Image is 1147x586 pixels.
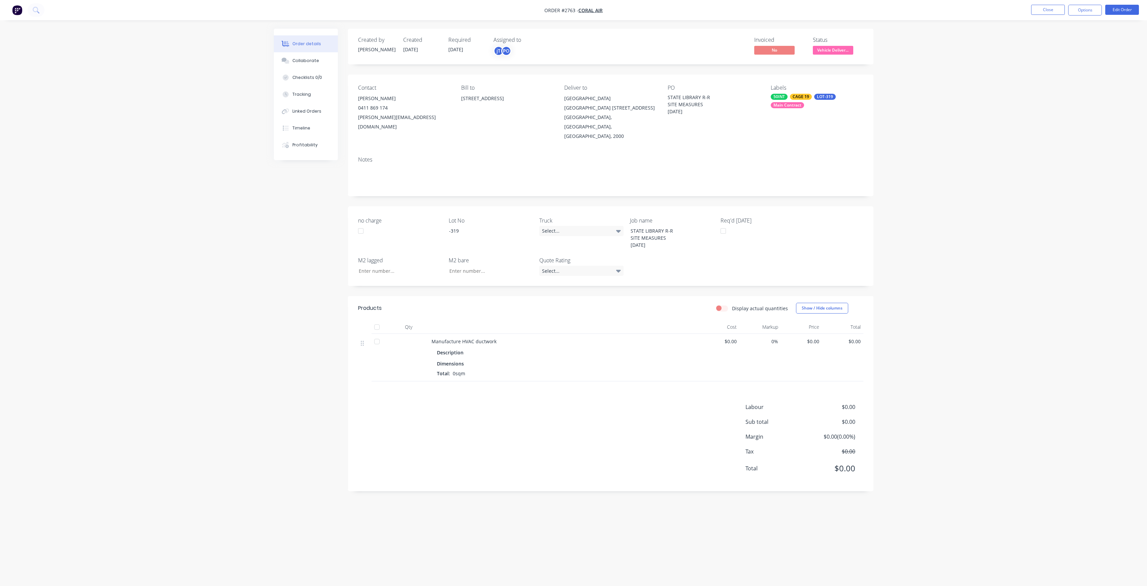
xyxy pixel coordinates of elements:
button: Tracking [274,86,338,103]
div: Collaborate [292,58,319,64]
label: M2 bare [449,256,533,264]
div: [GEOGRAPHIC_DATA] [GEOGRAPHIC_DATA] [STREET_ADDRESS] [564,94,657,113]
div: Select... [539,226,624,236]
div: Created [403,37,440,43]
span: Total [745,464,805,472]
div: [GEOGRAPHIC_DATA], [GEOGRAPHIC_DATA], [GEOGRAPHIC_DATA], 2000 [564,113,657,141]
button: Linked Orders [274,103,338,120]
label: Quote Rating [539,256,624,264]
div: Cost [698,320,740,334]
div: STATE LIBRARY R-R SITE MEASURES [DATE] [668,94,752,115]
span: $0.00 [805,447,855,456]
span: [DATE] [403,46,418,53]
label: M2 lagged [358,256,442,264]
div: Total [822,320,863,334]
button: Close [1031,5,1065,15]
span: $0.00 [701,338,737,345]
div: Bill to [461,85,553,91]
span: $0.00 [805,403,855,411]
div: CAGE 19 [790,94,812,100]
span: Vehicle Deliver... [813,46,853,54]
span: Tax [745,447,805,456]
div: [PERSON_NAME]0411 869 174[PERSON_NAME][EMAIL_ADDRESS][DOMAIN_NAME] [358,94,450,131]
div: LOT-319 [814,94,836,100]
label: Lot No [449,216,533,225]
div: [STREET_ADDRESS] [461,94,553,103]
div: [PERSON_NAME] [358,46,395,53]
button: Collaborate [274,52,338,69]
div: Tracking [292,91,311,97]
div: Checklists 0/0 [292,75,322,81]
div: [GEOGRAPHIC_DATA] [GEOGRAPHIC_DATA] [STREET_ADDRESS][GEOGRAPHIC_DATA], [GEOGRAPHIC_DATA], [GEOGRA... [564,94,657,141]
div: PO [501,46,511,56]
button: Show / Hide columns [796,303,848,314]
div: Labels [771,85,863,91]
span: $0.00 [825,338,861,345]
span: Labour [745,403,805,411]
label: no charge [358,216,442,225]
div: PO [668,85,760,91]
button: Options [1068,5,1102,16]
div: Qty [388,320,429,334]
input: Enter number... [444,266,533,276]
button: Checklists 0/0 [274,69,338,86]
div: Profitability [292,142,318,148]
span: $0.00 [805,418,855,426]
button: Edit Order [1105,5,1139,15]
label: Job name [630,216,714,225]
div: Products [358,304,382,312]
label: Req'd [DATE] [721,216,805,225]
div: Markup [739,320,781,334]
div: Description [437,348,466,357]
span: Manufacture HVAC ductwork [432,338,497,345]
button: Order details [274,35,338,52]
button: jTPO [493,46,511,56]
label: Display actual quantities [732,305,788,312]
div: Select... [539,266,624,276]
div: Invoiced [754,37,805,43]
div: Required [448,37,485,43]
img: Factory [12,5,22,15]
input: Enter number... [353,266,442,276]
span: Dimensions [437,360,464,367]
button: Timeline [274,120,338,137]
span: Total: [437,370,450,377]
div: Created by [358,37,395,43]
div: jT [493,46,504,56]
div: -319 [444,226,528,236]
div: Assigned to [493,37,561,43]
span: [DATE] [448,46,463,53]
button: Profitability [274,137,338,153]
div: Linked Orders [292,108,321,114]
div: Main Contract [771,102,804,108]
span: Order #2763 - [544,7,578,13]
span: $0.00 ( 0.00 %) [805,433,855,441]
div: Notes [358,156,863,163]
span: No [754,46,795,54]
div: [PERSON_NAME] [358,94,450,103]
div: Contact [358,85,450,91]
span: $0.00 [805,462,855,474]
span: Sub total [745,418,805,426]
div: [PERSON_NAME][EMAIL_ADDRESS][DOMAIN_NAME] [358,113,450,131]
div: 0411 869 174 [358,103,450,113]
span: Margin [745,433,805,441]
div: Timeline [292,125,310,131]
div: Price [781,320,822,334]
a: Coral Air [578,7,603,13]
label: Truck [539,216,624,225]
button: Vehicle Deliver... [813,46,853,56]
div: STATE LIBRARY R-R SITE MEASURES [DATE] [625,226,709,250]
div: Order details [292,41,321,47]
div: [STREET_ADDRESS] [461,94,553,115]
div: 50INT [771,94,788,100]
div: Status [813,37,863,43]
span: $0.00 [784,338,820,345]
span: 0% [742,338,778,345]
span: 0sqm [450,370,468,377]
div: Deliver to [564,85,657,91]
